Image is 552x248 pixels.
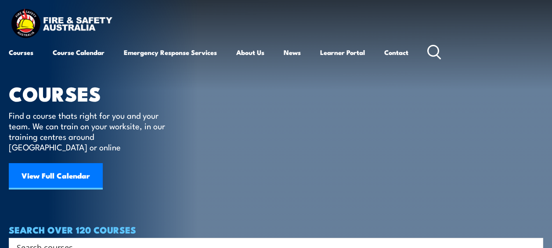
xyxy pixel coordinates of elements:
a: Emergency Response Services [124,42,217,63]
h4: SEARCH OVER 120 COURSES [9,225,543,234]
a: Course Calendar [53,42,105,63]
a: View Full Calendar [9,163,103,190]
a: News [284,42,301,63]
a: Contact [384,42,408,63]
p: Find a course thats right for you and your team. We can train on your worksite, in our training c... [9,110,169,152]
a: Learner Portal [320,42,365,63]
a: Courses [9,42,33,63]
h1: COURSES [9,84,178,102]
a: About Us [236,42,264,63]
